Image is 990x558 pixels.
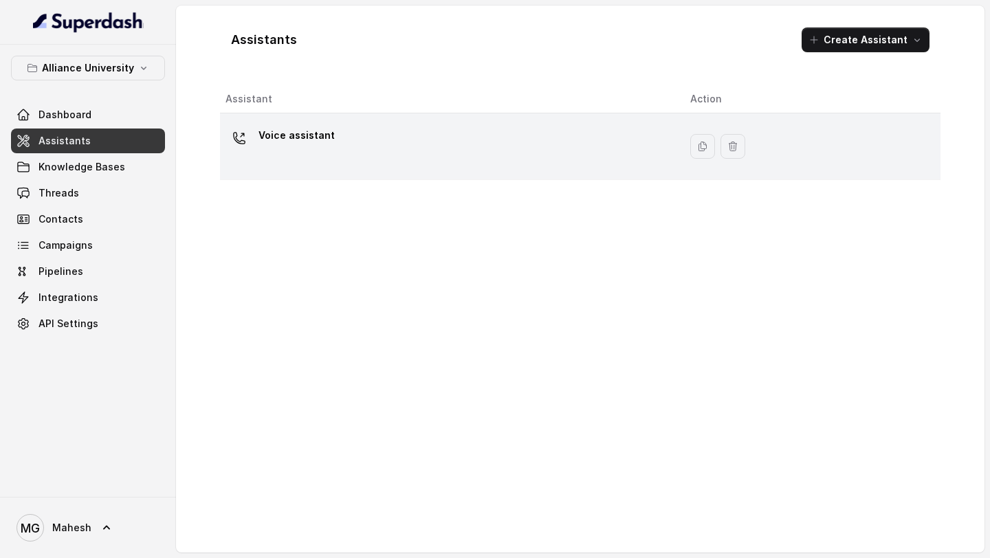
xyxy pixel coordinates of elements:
[11,155,165,179] a: Knowledge Bases
[11,311,165,336] a: API Settings
[11,259,165,284] a: Pipelines
[11,285,165,310] a: Integrations
[38,160,125,174] span: Knowledge Bases
[38,317,98,331] span: API Settings
[258,124,335,146] p: Voice assistant
[21,521,40,535] text: MG
[33,11,144,33] img: light.svg
[38,265,83,278] span: Pipelines
[42,60,134,76] p: Alliance University
[231,29,297,51] h1: Assistants
[220,85,679,113] th: Assistant
[38,291,98,304] span: Integrations
[38,108,91,122] span: Dashboard
[38,238,93,252] span: Campaigns
[38,186,79,200] span: Threads
[38,134,91,148] span: Assistants
[11,102,165,127] a: Dashboard
[11,509,165,547] a: Mahesh
[11,233,165,258] a: Campaigns
[52,521,91,535] span: Mahesh
[679,85,940,113] th: Action
[11,207,165,232] a: Contacts
[11,181,165,205] a: Threads
[11,129,165,153] a: Assistants
[11,56,165,80] button: Alliance University
[38,212,83,226] span: Contacts
[802,27,929,52] button: Create Assistant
